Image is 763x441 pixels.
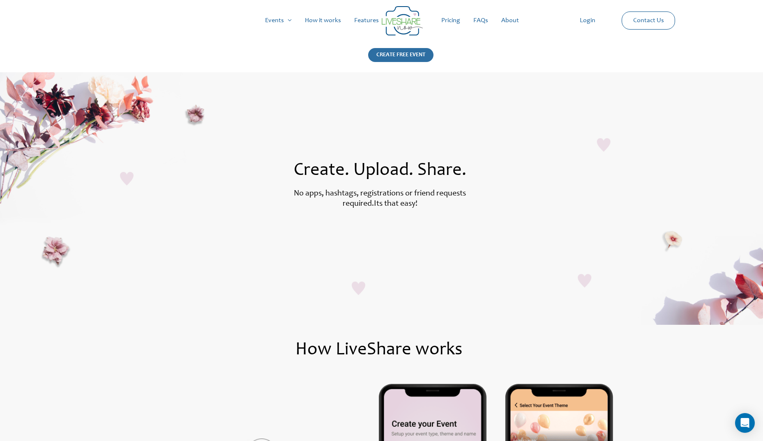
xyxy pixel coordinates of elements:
a: How it works [298,7,348,34]
a: Features [348,7,385,34]
a: Pricing [435,7,467,34]
h1: How LiveShare works [81,341,678,359]
a: Login [573,7,602,34]
label: No apps, hashtags, registrations or friend requests required. [294,190,466,208]
div: Open Intercom Messenger [735,413,755,433]
nav: Site Navigation [14,7,749,34]
div: CREATE FREE EVENT [368,48,433,62]
label: Its that easy! [374,200,417,208]
a: CREATE FREE EVENT [368,48,433,72]
a: About [495,7,526,34]
a: Contact Us [627,12,671,29]
a: Events [258,7,298,34]
a: FAQs [467,7,495,34]
img: Group 14 | Live Photo Slideshow for Events | Create Free Events Album for Any Occasion [382,6,423,36]
span: Create. Upload. Share. [294,162,466,180]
